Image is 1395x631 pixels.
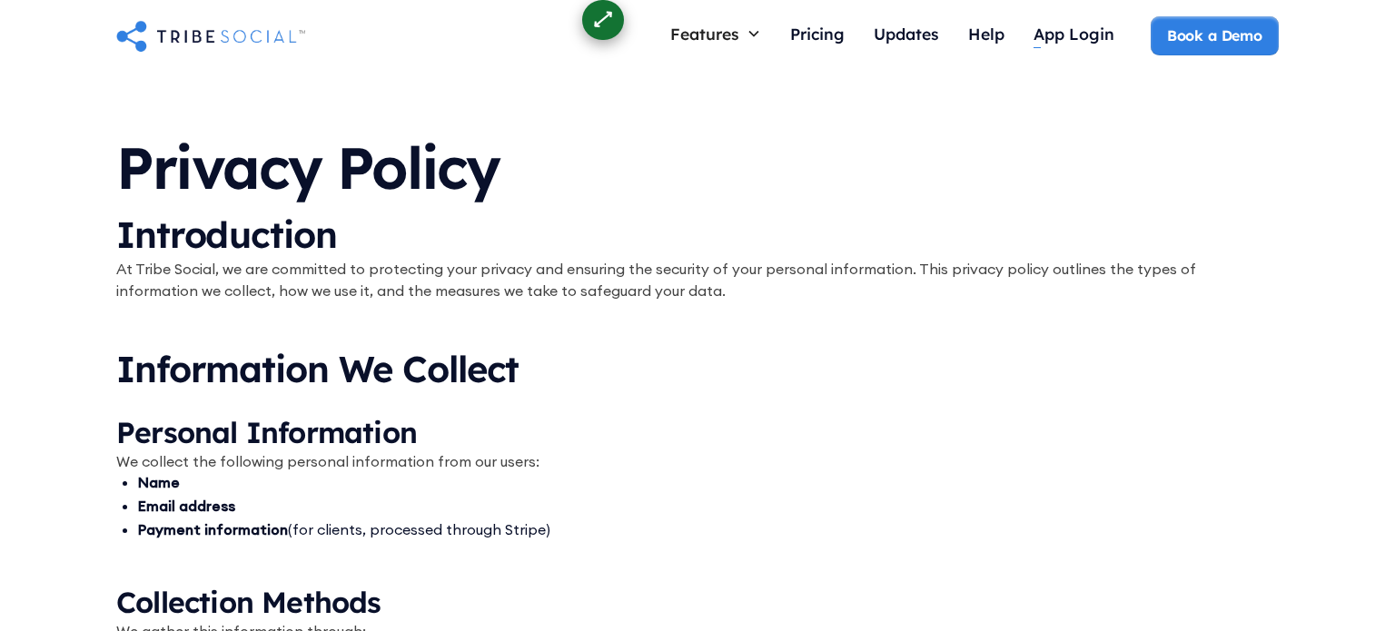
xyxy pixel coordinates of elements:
h3: Introduction [116,211,1279,258]
a: Updates [859,16,954,55]
li: (for clients, processed through Stripe) [138,519,1279,539]
p: ‍ [116,540,1279,562]
h1: Privacy Policy [116,116,1279,211]
div: Updates [874,24,939,44]
a: App Login [1019,16,1129,55]
h4: Collection Methods [116,584,1279,620]
div: ⟷ [588,5,618,35]
p: We collect the following personal information from our users: [116,450,1279,472]
strong: Email address [138,497,235,515]
p: ‍ [116,301,1279,323]
a: Help [954,16,1019,55]
strong: Payment information [138,520,288,538]
h3: Information We Collect [116,345,1279,392]
p: ‍ [116,562,1279,584]
div: Pricing [790,24,845,44]
strong: Name [138,473,180,491]
h4: Personal Information [116,414,1279,450]
div: Features [670,24,739,44]
div: Help [968,24,1004,44]
a: Pricing [776,16,859,55]
div: Features [656,16,776,51]
a: home [116,17,305,54]
div: App Login [1034,24,1114,44]
p: ‍ [116,323,1279,345]
p: At Tribe Social, we are committed to protecting your privacy and ensuring the security of your pe... [116,258,1279,301]
a: Book a Demo [1151,16,1279,54]
p: ‍ [116,392,1279,414]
